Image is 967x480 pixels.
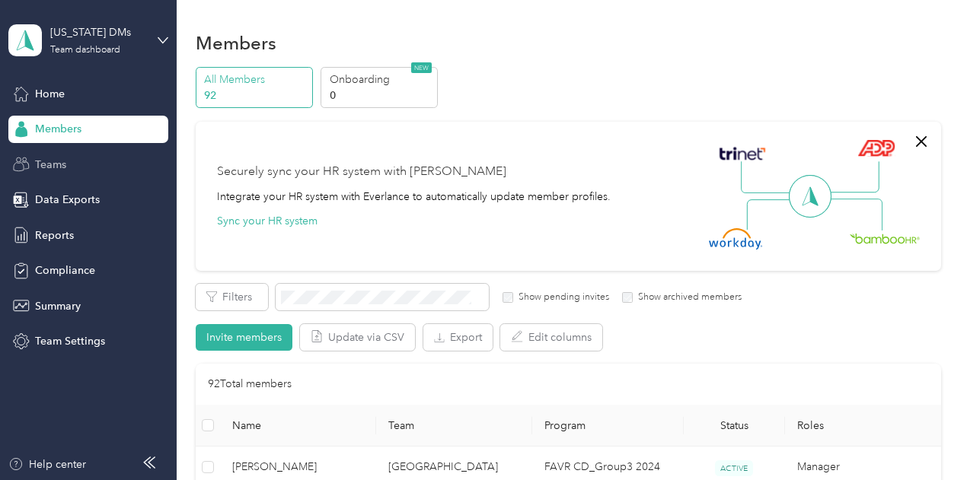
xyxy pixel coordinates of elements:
[882,395,967,480] iframe: Everlance-gr Chat Button Frame
[35,157,66,173] span: Teams
[411,62,432,73] span: NEW
[500,324,602,351] button: Edit columns
[217,189,611,205] div: Integrate your HR system with Everlance to automatically update member profiles.
[330,72,433,87] p: Onboarding
[785,405,941,447] th: Roles
[204,72,308,87] p: All Members
[684,405,785,447] th: Status
[35,262,95,278] span: Compliance
[196,284,268,310] button: Filters
[232,419,364,432] span: Name
[35,192,100,208] span: Data Exports
[829,199,882,231] img: Line Right Down
[35,86,65,102] span: Home
[217,213,318,229] button: Sync your HR system
[35,121,81,137] span: Members
[715,460,753,476] span: ACTIVE
[50,46,120,55] div: Team dashboard
[300,324,415,351] button: Update via CSV
[204,87,308,103] p: 92
[220,405,376,447] th: Name
[8,456,86,472] button: Help center
[716,143,769,164] img: Trinet
[826,161,879,193] img: Line Right Up
[746,199,799,230] img: Line Left Down
[709,228,762,250] img: Workday
[513,291,609,304] label: Show pending invites
[196,35,276,51] h1: Members
[35,333,105,349] span: Team Settings
[741,161,794,194] img: Line Left Up
[232,459,364,475] span: [PERSON_NAME]
[850,233,920,243] img: BambooHR
[376,405,532,447] th: Team
[196,324,292,351] button: Invite members
[217,163,506,181] div: Securely sync your HR system with [PERSON_NAME]
[633,291,742,304] label: Show archived members
[532,405,684,447] th: Program
[208,376,292,393] p: 92 Total members
[423,324,493,351] button: Export
[330,87,433,103] p: 0
[35,227,74,243] span: Reports
[857,139,895,157] img: ADP
[50,24,145,40] div: [US_STATE] DMs
[35,298,81,314] span: Summary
